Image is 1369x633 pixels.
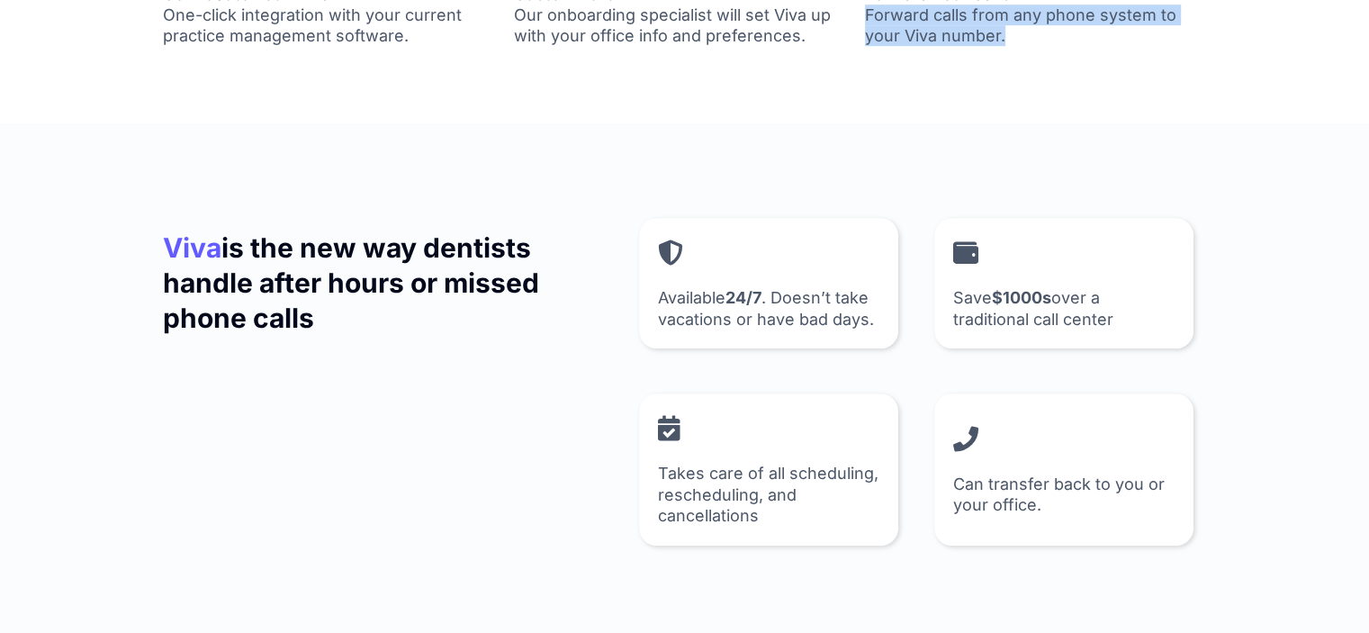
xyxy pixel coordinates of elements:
strong: Viva [163,231,221,264]
h2: One-click integration with your current practice management software. [163,5,505,47]
h2: Save over a traditional call center [953,287,1175,330]
strong: 24/7 [725,288,761,307]
h2: Can transfer back to you or your office. [953,474,1175,516]
h2: Available . Doesn’t take vacations or have bad days. [658,287,879,330]
strong: $1000s [992,288,1051,307]
h2: Takes care of all scheduling, rescheduling, and cancellations [658,463,879,526]
h1: is the new way dentists handle after hours or missed phone calls [163,231,617,336]
h2: Our onboarding specialist will set Viva up with your office info and preferences. [514,5,856,47]
p: Forward calls from any phone system to your Viva number. [865,5,1207,47]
